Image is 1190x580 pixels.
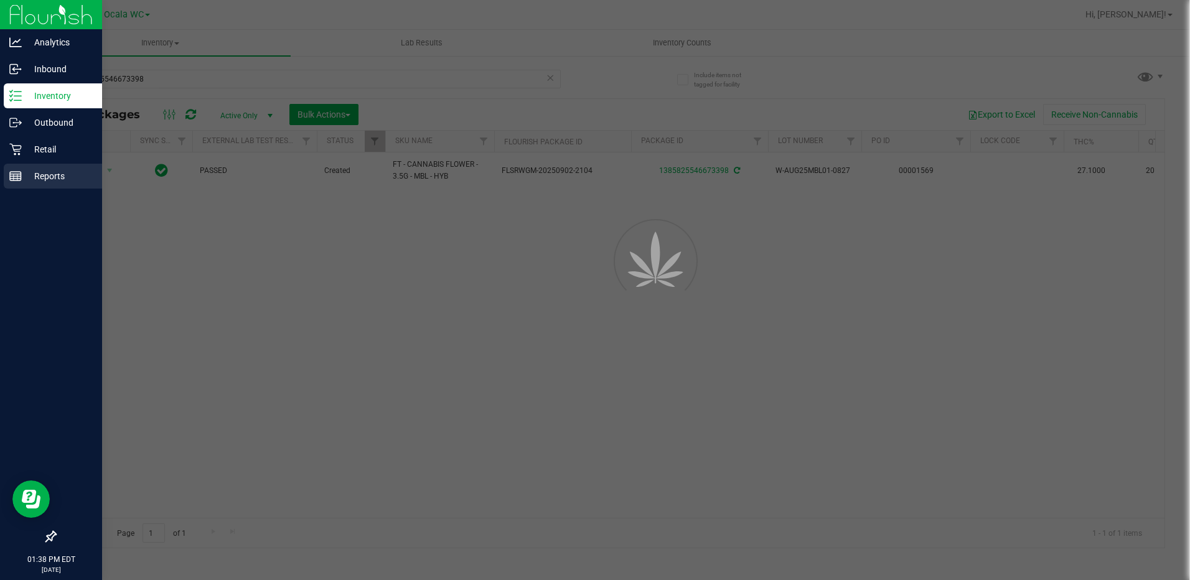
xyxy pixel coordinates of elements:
p: Outbound [22,115,96,130]
p: Analytics [22,35,96,50]
inline-svg: Outbound [9,116,22,129]
inline-svg: Reports [9,170,22,182]
p: Retail [22,142,96,157]
inline-svg: Retail [9,143,22,156]
p: Reports [22,169,96,184]
p: 01:38 PM EDT [6,554,96,565]
inline-svg: Analytics [9,36,22,49]
p: [DATE] [6,565,96,574]
p: Inbound [22,62,96,77]
p: Inventory [22,88,96,103]
iframe: Resource center [12,480,50,518]
inline-svg: Inbound [9,63,22,75]
inline-svg: Inventory [9,90,22,102]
